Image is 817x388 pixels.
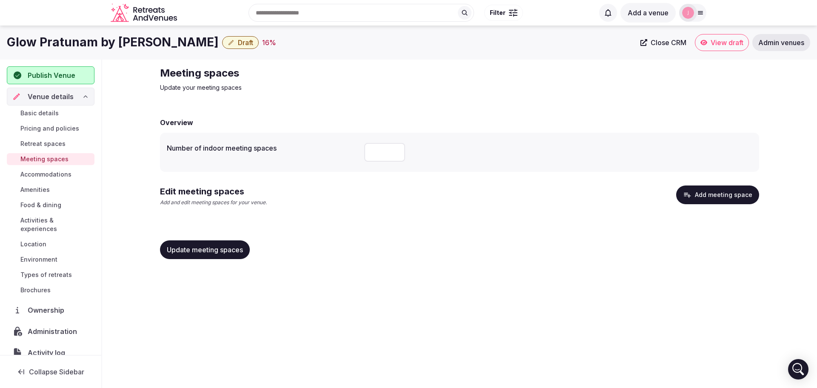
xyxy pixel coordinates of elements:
[28,305,68,315] span: Ownership
[7,301,94,319] a: Ownership
[160,185,267,197] h2: Edit meeting spaces
[7,254,94,265] a: Environment
[238,38,253,47] span: Draft
[7,168,94,180] a: Accommodations
[7,214,94,235] a: Activities & experiences
[651,38,686,47] span: Close CRM
[20,216,91,233] span: Activities & experiences
[160,83,446,92] p: Update your meeting spaces
[28,326,80,337] span: Administration
[635,34,691,51] a: Close CRM
[167,245,243,254] span: Update meeting spaces
[752,34,810,51] a: Admin venues
[222,36,259,49] button: Draft
[111,3,179,23] a: Visit the homepage
[490,9,506,17] span: Filter
[7,269,94,281] a: Types of retreats
[28,348,69,358] span: Activity log
[7,123,94,134] a: Pricing and policies
[20,155,69,163] span: Meeting spaces
[160,240,250,259] button: Update meeting spaces
[20,109,59,117] span: Basic details
[7,184,94,196] a: Amenities
[29,368,84,376] span: Collapse Sidebar
[7,322,94,340] a: Administration
[7,34,219,51] h1: Glow Pratunam by [PERSON_NAME]
[7,199,94,211] a: Food & dining
[20,286,51,294] span: Brochures
[20,201,61,209] span: Food & dining
[7,107,94,119] a: Basic details
[7,362,94,381] button: Collapse Sidebar
[7,138,94,150] a: Retreat spaces
[620,9,676,17] a: Add a venue
[20,124,79,133] span: Pricing and policies
[20,185,50,194] span: Amenities
[262,37,276,48] button: 16%
[676,185,759,204] button: Add meeting space
[20,255,57,264] span: Environment
[20,240,46,248] span: Location
[7,153,94,165] a: Meeting spaces
[28,91,74,102] span: Venue details
[788,359,808,379] div: Open Intercom Messenger
[111,3,179,23] svg: Retreats and Venues company logo
[695,34,749,51] a: View draft
[620,3,676,23] button: Add a venue
[7,344,94,362] a: Activity log
[20,271,72,279] span: Types of retreats
[20,140,66,148] span: Retreat spaces
[160,66,446,80] h2: Meeting spaces
[7,238,94,250] a: Location
[7,284,94,296] a: Brochures
[20,170,71,179] span: Accommodations
[758,38,804,47] span: Admin venues
[711,38,743,47] span: View draft
[28,70,75,80] span: Publish Venue
[7,66,94,84] button: Publish Venue
[167,145,357,151] label: Number of indoor meeting spaces
[484,5,523,21] button: Filter
[160,199,267,206] p: Add and edit meeting spaces for your venue.
[160,117,193,128] h2: Overview
[262,37,276,48] div: 16 %
[682,7,694,19] img: jen-7867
